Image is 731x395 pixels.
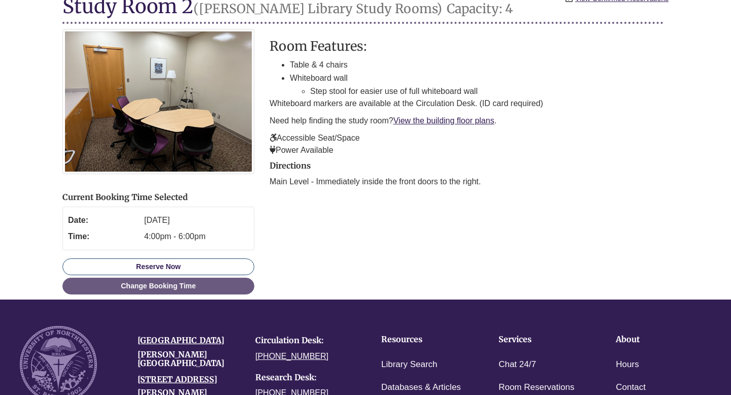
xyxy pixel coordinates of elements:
li: Table & 4 chairs [290,58,669,72]
a: Library Search [381,357,438,372]
h4: About [616,335,702,344]
h4: Services [499,335,584,344]
a: Room Reservations [499,380,574,395]
small: ([PERSON_NAME] Library Study Rooms) [193,1,442,17]
h4: Circulation Desk: [255,336,358,345]
a: [GEOGRAPHIC_DATA] [138,335,224,345]
h4: [PERSON_NAME][GEOGRAPHIC_DATA] [138,350,240,368]
dt: Date: [68,212,139,228]
a: Hours [616,357,639,372]
div: description [270,39,669,156]
h4: Research Desk: [255,373,358,382]
a: [PHONE_NUMBER] [255,352,328,360]
h2: Directions [270,161,669,171]
h4: Resources [381,335,467,344]
img: Study Room 2 [62,29,254,174]
p: Need help finding the study room? . [270,115,669,127]
button: Reserve Now [62,258,254,275]
h2: Current Booking Time Selected [62,193,254,202]
h3: Room Features: [270,39,669,53]
div: directions [270,161,669,188]
small: Capacity: 4 [447,1,513,17]
p: Whiteboard markers are available at the Circulation Desk. (ID card required) [270,97,669,110]
li: Whiteboard wall [290,72,669,97]
a: Contact [616,380,646,395]
dd: [DATE] [144,212,249,228]
a: View the building floor plans [393,116,494,125]
a: Chat 24/7 [499,357,536,372]
dt: Time: [68,228,139,245]
a: Databases & Articles [381,380,461,395]
p: Main Level - Immediately inside the front doors to the right. [270,176,669,188]
p: Accessible Seat/Space Power Available [270,132,669,156]
dd: 4:00pm - 6:00pm [144,228,249,245]
li: Step stool for easier use of full whiteboard wall [310,85,669,98]
a: Change Booking Time [62,278,254,294]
